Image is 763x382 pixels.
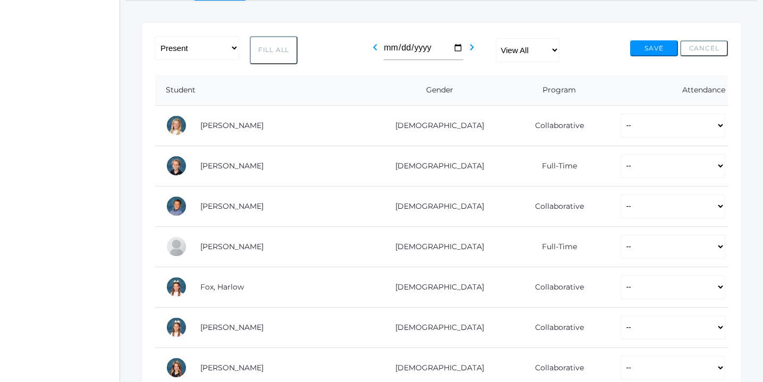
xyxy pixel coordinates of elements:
[250,36,298,64] button: Fill All
[369,41,381,54] i: chevron_left
[465,46,478,56] a: chevron_right
[371,75,501,106] th: Gender
[200,322,264,332] a: [PERSON_NAME]
[200,201,264,211] a: [PERSON_NAME]
[501,105,610,146] td: Collaborative
[200,363,264,372] a: [PERSON_NAME]
[166,276,187,298] div: Harlow Fox
[501,186,610,226] td: Collaborative
[200,242,264,251] a: [PERSON_NAME]
[200,282,244,292] a: Fox, Harlow
[680,40,728,56] button: Cancel
[200,161,264,171] a: [PERSON_NAME]
[501,146,610,186] td: Full-Time
[501,226,610,267] td: Full-Time
[166,236,187,257] div: Ezekiel Dinwiddie
[166,155,187,176] div: Isaiah Bell
[465,41,478,54] i: chevron_right
[166,115,187,136] div: Sadie Armstrong
[371,226,501,267] td: [DEMOGRAPHIC_DATA]
[501,75,610,106] th: Program
[501,307,610,347] td: Collaborative
[371,307,501,347] td: [DEMOGRAPHIC_DATA]
[630,40,678,56] button: Save
[155,75,371,106] th: Student
[501,267,610,307] td: Collaborative
[371,146,501,186] td: [DEMOGRAPHIC_DATA]
[371,267,501,307] td: [DEMOGRAPHIC_DATA]
[371,105,501,146] td: [DEMOGRAPHIC_DATA]
[200,121,264,130] a: [PERSON_NAME]
[166,196,187,217] div: Bennett Burgh
[371,186,501,226] td: [DEMOGRAPHIC_DATA]
[166,317,187,338] div: Violet Fox
[166,357,187,378] div: Ava Frieder
[610,75,728,106] th: Attendance
[369,46,381,56] a: chevron_left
